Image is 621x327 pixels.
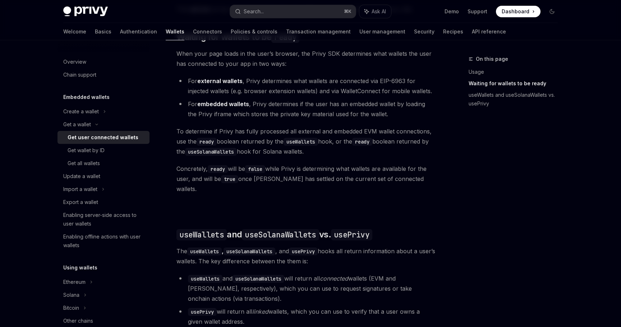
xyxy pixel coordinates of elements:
[233,275,284,283] code: useSolanaWallets
[284,138,318,146] code: useWallets
[57,144,149,157] a: Get wallet by ID
[57,230,149,252] a: Enabling offline actions with user wallets
[63,23,86,40] a: Welcome
[176,99,436,119] li: For , Privy determines if the user has an embedded wallet by loading the Privy iframe which store...
[57,68,149,81] a: Chain support
[176,164,436,194] span: Concretely, will be while Privy is determining what wallets are available for the user, and will ...
[63,211,145,228] div: Enabling server-side access to user wallets
[224,247,275,255] code: useSolanaWallets
[57,131,149,144] a: Get user connected wallets
[221,175,238,183] code: true
[242,229,319,240] code: useSolanaWallets
[63,304,79,312] div: Bitcoin
[63,6,108,17] img: dark logo
[63,172,100,181] div: Update a wallet
[176,246,436,266] span: The , and hooks all return information about a user’s wallets. The key difference between the the...
[63,58,86,66] div: Overview
[320,275,348,282] em: connected
[230,5,356,18] button: Search...⌘K
[120,23,157,40] a: Authentication
[443,23,463,40] a: Recipes
[63,93,110,101] h5: Embedded wallets
[289,247,318,255] code: usePrivy
[252,308,268,315] em: linked
[188,275,222,283] code: useWallets
[63,120,91,129] div: Get a wallet
[187,247,222,255] code: useWallets
[63,107,99,116] div: Create a wallet
[469,89,563,109] a: useWallets and useSolanaWallets vs. usePrivy
[188,308,217,316] code: usePrivy
[166,23,184,40] a: Wallets
[286,23,351,40] a: Transaction management
[197,77,243,85] strong: external wallets
[63,263,97,272] h5: Using wallets
[57,157,149,170] a: Get all wallets
[176,49,436,69] span: When your page loads in the user’s browser, the Privy SDK determines what wallets the user has co...
[176,126,436,156] span: To determine if Privy has fully processed all external and embedded EVM wallet connections, use t...
[445,8,459,15] a: Demo
[63,317,93,325] div: Other chains
[187,247,275,255] strong: ,
[472,23,506,40] a: API reference
[63,278,86,286] div: Ethereum
[68,159,100,168] div: Get all wallets
[359,5,391,18] button: Ask AI
[68,146,105,155] div: Get wallet by ID
[68,133,138,142] div: Get user connected wallets
[63,198,98,206] div: Export a wallet
[176,76,436,96] li: For , Privy determines what wallets are connected via EIP-6963 for injected wallets (e.g. browser...
[352,138,372,146] code: ready
[57,55,149,68] a: Overview
[185,148,237,156] code: useSolanaWallets
[502,8,529,15] span: Dashboard
[63,291,79,299] div: Solana
[359,23,405,40] a: User management
[197,100,249,108] strong: embedded wallets
[468,8,487,15] a: Support
[176,229,227,240] code: useWallets
[208,165,228,173] code: ready
[245,165,265,173] code: false
[57,170,149,183] a: Update a wallet
[197,138,217,146] code: ready
[546,6,558,17] button: Toggle dark mode
[331,229,372,240] code: usePrivy
[63,232,145,250] div: Enabling offline actions with user wallets
[469,66,563,78] a: Usage
[63,71,96,79] div: Chain support
[372,8,386,15] span: Ask AI
[57,196,149,209] a: Export a wallet
[469,78,563,89] a: Waiting for wallets to be ready
[476,55,508,63] span: On this page
[176,229,372,240] span: and vs.
[176,273,436,304] li: and will return all wallets (EVM and [PERSON_NAME], respectively), which you can use to request s...
[63,185,97,194] div: Import a wallet
[414,23,434,40] a: Security
[231,23,277,40] a: Policies & controls
[95,23,111,40] a: Basics
[57,209,149,230] a: Enabling server-side access to user wallets
[193,23,222,40] a: Connectors
[176,306,436,327] li: will return all wallets, which you can use to verify that a user owns a given wallet address.
[496,6,540,17] a: Dashboard
[344,9,351,14] span: ⌘ K
[244,7,264,16] div: Search...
